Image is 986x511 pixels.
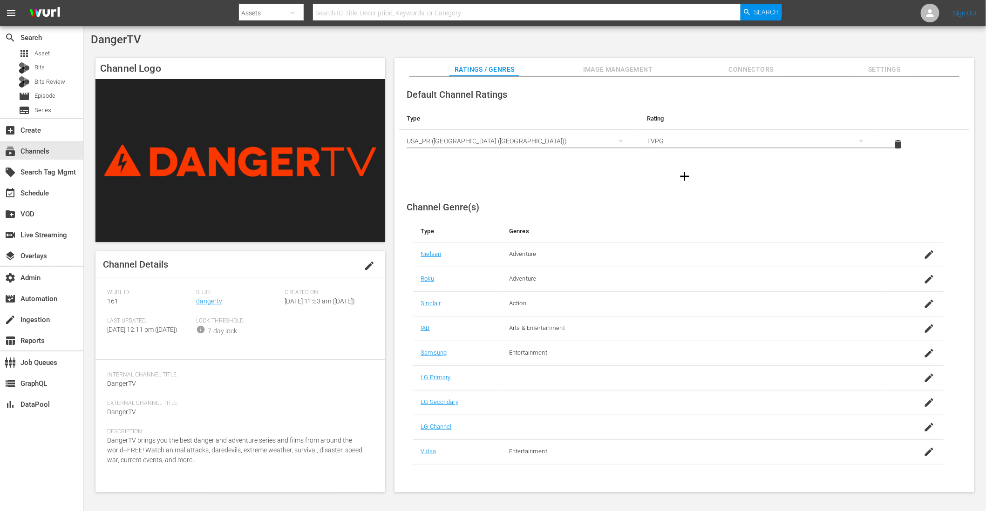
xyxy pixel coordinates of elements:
[887,133,910,155] button: delete
[399,108,970,159] table: simple table
[754,4,779,20] span: Search
[583,64,653,75] span: Image Management
[421,374,450,381] a: LG Primary
[421,300,441,307] a: Sinclair
[421,250,441,257] a: Nielsen
[421,423,451,430] a: LG Channel
[107,326,177,333] span: [DATE] 12:11 pm ([DATE])
[6,7,17,19] span: menu
[34,77,65,87] span: Bits Review
[19,76,30,87] div: Bits Review
[5,378,16,389] span: GraphQL
[107,297,118,305] span: 161
[364,260,375,271] span: edit
[5,229,16,241] span: Live Streaming
[647,128,872,154] div: TVPG
[407,128,632,154] div: USA_PR ([GEOGRAPHIC_DATA] ([GEOGRAPHIC_DATA]))
[407,202,479,213] span: Channel Genre(s)
[421,349,447,356] a: Samsung
[196,317,280,325] span: Lock Threshold:
[5,208,16,220] span: VOD
[421,398,458,405] a: LG Secondary
[107,408,136,416] span: DangerTV
[5,125,16,136] span: Create
[850,64,919,75] span: Settings
[5,314,16,325] span: Ingestion
[107,437,364,464] span: DangerTV brings you the best danger and adventure series and films from around the world--FREE! W...
[19,62,30,74] div: Bits
[421,448,436,455] a: Vidaa
[107,371,369,379] span: Internal Channel Title:
[953,9,977,17] a: Sign Out
[285,297,355,305] span: [DATE] 11:53 am ([DATE])
[34,63,45,72] span: Bits
[34,106,51,115] span: Series
[103,259,168,270] span: Channel Details
[5,293,16,304] span: Automation
[449,64,519,75] span: Ratings / Genres
[95,79,385,242] img: DangerTV
[208,326,237,336] div: 7-day lock
[22,2,67,24] img: ans4CAIJ8jUAAAAAAAAAAAAAAAAAAAAAAAAgQb4GAAAAAAAAAAAAAAAAAAAAAAAAJMjXAAAAAAAAAAAAAAAAAAAAAAAAgAT5G...
[107,400,369,407] span: External Channel Title:
[421,275,434,282] a: Roku
[19,105,30,116] span: Series
[5,188,16,199] span: Schedule
[413,220,502,242] th: Type
[196,325,205,334] span: info
[19,48,30,59] span: Asset
[285,289,369,296] span: Created On:
[196,297,222,305] a: dangertv
[502,220,885,242] th: Genres
[741,4,782,20] button: Search
[421,324,429,331] a: IAB
[399,108,639,130] th: Type
[107,317,191,325] span: Last Updated:
[34,91,55,101] span: Episode
[407,89,507,100] span: Default Channel Ratings
[91,33,141,46] span: DangerTV
[5,272,16,283] span: Admin
[95,58,385,79] h4: Channel Logo
[5,357,16,368] span: Job Queues
[107,428,369,436] span: Description:
[107,289,191,296] span: Wurl ID:
[34,49,50,58] span: Asset
[893,139,904,150] span: delete
[107,380,136,387] span: DangerTV
[5,146,16,157] span: Channels
[5,250,16,262] span: Overlays
[5,335,16,346] span: Reports
[19,91,30,102] span: Episode
[5,167,16,178] span: Search Tag Mgmt
[358,255,381,277] button: edit
[716,64,786,75] span: Connectors
[196,289,280,296] span: Slug:
[5,32,16,43] span: Search
[639,108,880,130] th: Rating
[5,399,16,410] span: DataPool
